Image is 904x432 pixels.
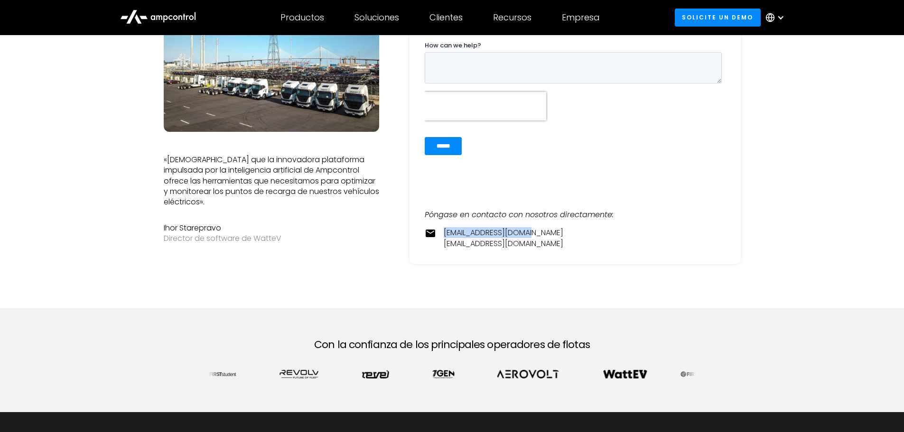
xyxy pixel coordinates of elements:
[425,210,726,220] div: Póngase en contacto con nosotros directamente:
[354,12,399,23] div: Soluciones
[562,12,599,23] div: Empresa
[493,12,531,23] div: Recursos
[444,239,563,249] a: [EMAIL_ADDRESS][DOMAIN_NAME]
[429,12,463,23] div: Clientes
[675,9,761,26] a: Solicite un demo
[314,339,590,351] h2: Con la confianza de los principales operadores de flotas
[444,228,563,238] a: [EMAIL_ADDRESS][DOMAIN_NAME]
[164,233,379,244] div: Director de software de WatteV
[164,223,379,233] div: Ihor Starepravo
[164,155,379,208] p: «[DEMOGRAPHIC_DATA] que la innovadora plataforma impulsada por la inteligencia artificial de Ampc...
[280,12,324,23] div: Productos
